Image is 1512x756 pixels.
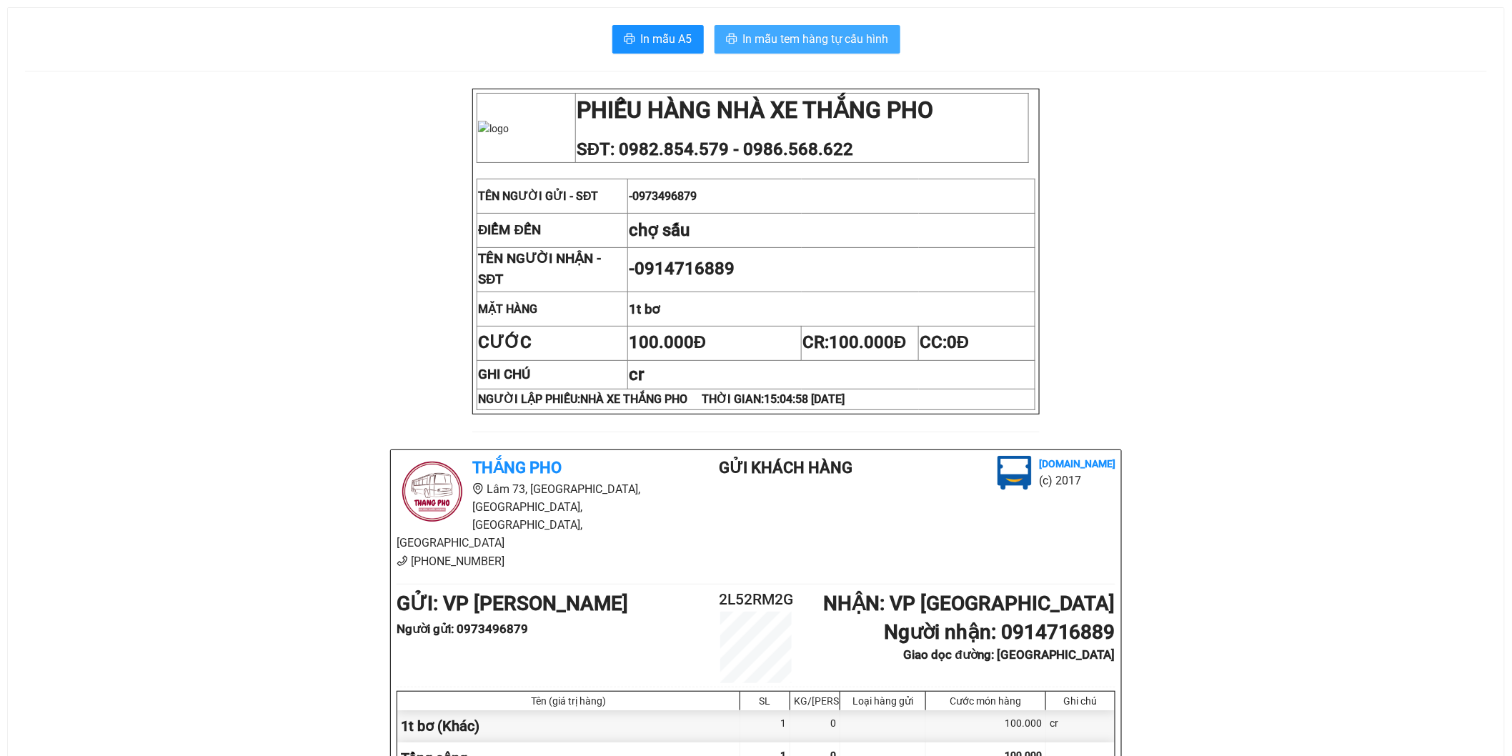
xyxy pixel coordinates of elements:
strong: NGƯỜI LẬP PHIẾU: [478,392,845,406]
span: 0973496879 [632,189,697,203]
span: 15:04:58 [DATE] [764,392,845,406]
strong: TÊN NGƯỜI NHẬN - SĐT [478,251,601,287]
b: [DOMAIN_NAME] [1039,458,1115,469]
div: 100.000 [926,710,1046,742]
span: 0914716889 [635,259,735,279]
b: Người nhận : 0914716889 [884,620,1115,644]
b: Giao dọc đường: [GEOGRAPHIC_DATA] [904,647,1115,662]
strong: PHIẾU HÀNG NHÀ XE THẮNG PHO [577,96,933,124]
b: NHẬN : VP [GEOGRAPHIC_DATA] [823,592,1115,615]
span: In mẫu tem hàng tự cấu hình [743,30,889,48]
span: 100.000Đ [829,332,906,352]
b: Gửi khách hàng [720,459,853,477]
span: NHÀ XE THẮNG PHO THỜI GIAN: [580,392,845,406]
div: Tên (giá trị hàng) [401,695,736,707]
li: (c) 2017 [1039,472,1115,489]
span: 0Đ [947,332,969,352]
img: logo.jpg [397,456,468,527]
img: logo.jpg [998,456,1032,490]
div: KG/[PERSON_NAME] [794,695,836,707]
li: [PHONE_NUMBER] [397,552,662,570]
strong: MẶT HÀNG [478,302,537,316]
span: CC: [920,332,969,352]
b: GỬI : VP [PERSON_NAME] [397,592,628,615]
span: environment [472,483,484,494]
div: 1t bơ (Khác) [397,710,740,742]
strong: GHI CHÚ [478,367,530,382]
b: Người gửi : 0973496879 [397,622,528,636]
strong: CƯỚC [478,332,532,352]
li: Lâm 73, [GEOGRAPHIC_DATA], [GEOGRAPHIC_DATA], [GEOGRAPHIC_DATA], [GEOGRAPHIC_DATA] [397,480,662,552]
span: - [629,259,735,279]
div: 0 [790,710,840,742]
b: Thắng Pho [472,459,562,477]
span: In mẫu A5 [641,30,692,48]
span: 100.000Đ [629,332,706,352]
div: Ghi chú [1050,695,1111,707]
span: 1t bơ [629,302,660,317]
img: logo [478,121,509,136]
span: cr [629,364,644,384]
div: 1 [740,710,790,742]
span: - [629,189,697,203]
div: Loại hàng gửi [844,695,922,707]
span: SĐT: 0982.854.579 - 0986.568.622 [577,139,853,159]
div: Cước món hàng [930,695,1042,707]
span: phone [397,555,408,567]
div: cr [1046,710,1115,742]
span: chợ sấu [629,220,690,240]
span: CR: [802,332,906,352]
span: printer [624,33,635,46]
button: printerIn mẫu A5 [612,25,704,54]
span: printer [726,33,737,46]
div: SL [744,695,786,707]
h2: 2L52RM2G [696,588,816,612]
button: printerIn mẫu tem hàng tự cấu hình [715,25,900,54]
span: TÊN NGƯỜI GỬI - SĐT [478,189,599,203]
strong: ĐIỂM ĐẾN [478,222,541,238]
